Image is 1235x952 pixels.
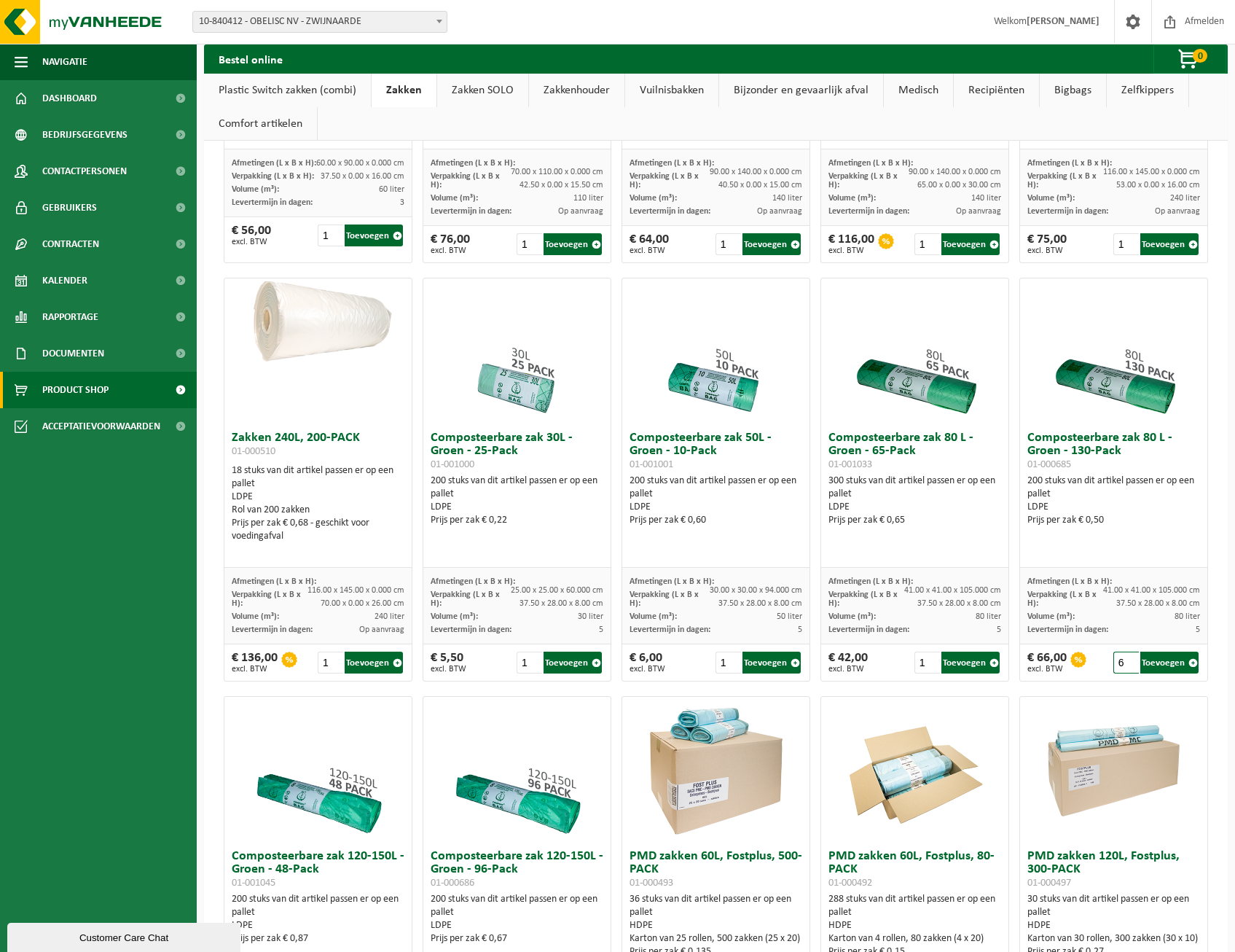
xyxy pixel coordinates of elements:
[431,207,511,216] span: Levertermijn in dagen:
[42,226,99,262] span: Contracten
[578,612,603,621] span: 30 liter
[431,893,603,945] div: 200 stuks van dit artikel passen er op een pallet
[232,491,404,504] div: LDPE
[204,107,317,141] a: Comfort artikelen
[544,233,602,255] button: Toevoegen
[431,878,474,889] span: 01-000686
[941,233,1000,255] button: Toevoegen
[630,919,802,932] div: HDPE
[917,599,1001,608] span: 37.50 x 28.00 x 8.00 cm
[232,850,404,889] h3: Composteerbare zak 120-150L - Groen - 48-Pack
[224,278,412,372] img: 01-000510
[1140,652,1199,674] button: Toevoegen
[828,172,898,190] span: Verpakking (L x B x H):
[7,920,243,952] iframe: chat widget
[232,577,316,586] span: Afmetingen (L x B x H):
[42,262,87,299] span: Kalender
[318,652,343,674] input: 1
[914,652,940,674] input: 1
[630,612,677,621] span: Volume (m³):
[630,625,710,634] span: Levertermijn in dagen:
[1107,74,1188,107] a: Zelfkippers
[431,652,466,674] div: € 5,50
[643,278,788,424] img: 01-001001
[630,652,665,674] div: € 6,00
[42,335,104,372] span: Documenten
[1027,590,1097,608] span: Verpakking (L x B x H):
[372,74,436,107] a: Zakken
[718,181,802,190] span: 40.50 x 0.00 x 15.00 cm
[232,878,275,889] span: 01-001045
[772,194,802,203] span: 140 liter
[954,74,1039,107] a: Recipiënten
[431,625,511,634] span: Levertermijn in dagen:
[1027,432,1200,471] h3: Composteerbare zak 80 L - Groen - 130-Pack
[558,207,603,216] span: Op aanvraag
[1193,49,1207,63] span: 0
[1113,233,1139,255] input: 1
[630,207,710,216] span: Levertermijn in dagen:
[828,919,1001,932] div: HDPE
[42,153,127,190] span: Contactpersonen
[204,44,297,73] h2: Bestel online
[742,233,801,255] button: Toevoegen
[1153,44,1226,74] button: 0
[375,612,404,621] span: 240 liter
[742,652,801,674] button: Toevoegen
[1175,612,1200,621] span: 80 liter
[630,577,714,586] span: Afmetingen (L x B x H):
[431,159,515,168] span: Afmetingen (L x B x H):
[1027,233,1067,255] div: € 75,00
[630,590,699,608] span: Verpakking (L x B x H):
[956,207,1001,216] span: Op aanvraag
[828,159,913,168] span: Afmetingen (L x B x H):
[710,586,802,595] span: 30.00 x 30.00 x 94.000 cm
[1027,459,1071,470] span: 01-000685
[232,159,316,168] span: Afmetingen (L x B x H):
[828,625,909,634] span: Levertermijn in dagen:
[757,207,802,216] span: Op aanvraag
[842,278,987,424] img: 01-001033
[625,74,718,107] a: Vuilnisbakken
[1027,514,1200,527] div: Prijs per zak € 0,50
[1027,194,1075,203] span: Volume (m³):
[431,665,466,674] span: excl. BTW
[321,599,404,608] span: 70.00 x 0.00 x 26.00 cm
[1027,246,1067,255] span: excl. BTW
[1140,233,1199,255] button: Toevoegen
[828,475,1001,527] div: 300 stuks van dit artikel passen er op een pallet
[828,590,898,608] span: Verpakking (L x B x H):
[232,612,279,621] span: Volume (m³):
[511,168,603,176] span: 70.00 x 110.00 x 0.000 cm
[42,190,97,226] span: Gebruikers
[710,168,802,176] span: 90.00 x 140.00 x 0.000 cm
[307,586,404,595] span: 116.00 x 145.00 x 0.000 cm
[630,475,802,527] div: 200 stuks van dit artikel passen er op een pallet
[1027,919,1200,932] div: HDPE
[1040,697,1186,843] img: 01-000497
[1116,599,1200,608] span: 37.50 x 28.00 x 8.00 cm
[321,172,404,181] span: 37.50 x 0.00 x 16.00 cm
[1103,168,1200,176] span: 116.00 x 145.00 x 0.000 cm
[828,233,874,255] div: € 116,00
[245,697,391,843] img: 01-001045
[777,612,802,621] span: 50 liter
[828,932,1001,945] div: Karton van 4 rollen, 80 zakken (4 x 20)
[232,172,314,181] span: Verpakking (L x B x H):
[1196,625,1200,634] span: 5
[544,652,602,674] button: Toevoegen
[431,432,603,471] h3: Composteerbare zak 30L - Groen - 25-Pack
[1027,850,1200,889] h3: PMD zakken 120L, Fostplus, 300-PACK
[643,697,788,843] img: 01-000493
[42,117,128,153] span: Bedrijfsgegevens
[232,464,404,543] div: 18 stuks van dit artikel passen er op een pallet
[828,432,1001,471] h3: Composteerbare zak 80 L - Groen - 65-Pack
[1040,74,1106,107] a: Bigbags
[630,932,802,945] div: Karton van 25 rollen, 500 zakken (25 x 20)
[431,233,470,255] div: € 76,00
[828,246,874,255] span: excl. BTW
[431,475,603,527] div: 200 stuks van dit artikel passen er op een pallet
[842,697,987,843] img: 01-000492
[1027,207,1108,216] span: Levertermijn in dagen:
[42,372,109,408] span: Product Shop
